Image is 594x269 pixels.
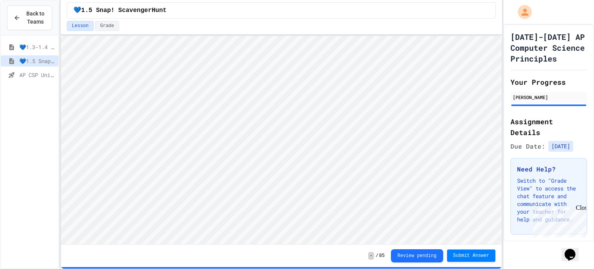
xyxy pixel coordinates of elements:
iframe: To enrich screen reader interactions, please activate Accessibility in Grammarly extension settings [61,36,502,244]
button: Review pending [391,249,443,262]
p: Switch to "Grade View" to access the chat feature and communicate with your teacher for help and ... [517,177,580,223]
span: Back to Teams [25,10,46,26]
iframe: chat widget [562,238,586,261]
div: My Account [510,3,534,21]
h2: Your Progress [510,77,587,87]
span: Submit Answer [453,252,490,259]
span: 💙1.5 Snap! ScavengerHunt [19,57,55,65]
div: Chat with us now!Close [3,3,53,49]
span: / [376,253,378,259]
button: Lesson [67,21,94,31]
div: [PERSON_NAME] [513,94,585,101]
h1: [DATE]-[DATE] AP Computer Science Principles [510,31,587,64]
iframe: chat widget [530,204,586,237]
h3: Need Help? [517,164,580,174]
span: 💙1.3-1.4 WelcometoSnap! [19,43,55,51]
span: 💙1.5 Snap! ScavengerHunt [73,6,167,15]
span: - [368,252,374,260]
span: Due Date: [510,142,545,151]
span: 85 [379,253,384,259]
h2: Assignment Details [510,116,587,138]
span: [DATE] [548,141,573,152]
button: Submit Answer [447,249,496,262]
span: AP CSP Unit 1 Review [19,71,55,79]
button: Grade [95,21,119,31]
button: Back to Teams [7,5,52,30]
